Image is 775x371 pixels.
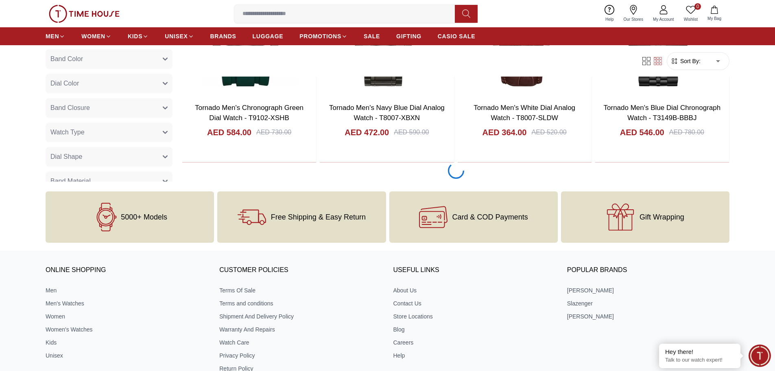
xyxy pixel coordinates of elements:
[393,286,556,294] a: About Us
[567,299,729,307] a: Slazenger
[49,5,120,23] img: ...
[46,74,172,93] button: Dial Color
[210,32,236,40] span: BRANDS
[620,16,646,22] span: Our Stores
[46,171,172,191] button: Band Material
[165,29,194,44] a: UNISEX
[694,3,701,10] span: 0
[393,312,556,321] a: Store Locations
[50,54,83,64] span: Band Color
[50,79,79,88] span: Dial Color
[452,213,528,221] span: Card & COD Payments
[703,4,726,23] button: My Bag
[46,264,208,277] h3: ONLINE SHOPPING
[604,104,721,122] a: Tornado Men's Blue Dial Chronograph Watch - T3149B-BBBJ
[46,351,208,360] a: Unisex
[640,213,684,221] span: Gift Wrapping
[207,127,251,138] h4: AED 584.00
[219,325,382,334] a: Warranty And Repairs
[46,29,65,44] a: MEN
[46,147,172,167] button: Dial Shape
[219,312,382,321] a: Shipment And Delivery Policy
[650,16,677,22] span: My Account
[364,29,380,44] a: SALE
[670,57,701,65] button: Sort By:
[482,127,527,138] h4: AED 364.00
[438,32,476,40] span: CASIO SALE
[393,351,556,360] a: Help
[46,49,172,69] button: Band Color
[121,213,167,221] span: 5000+ Models
[210,29,236,44] a: BRANDS
[253,29,284,44] a: LUGGAGE
[394,127,429,137] div: AED 590.00
[219,351,382,360] a: Privacy Policy
[81,32,105,40] span: WOMEN
[46,299,208,307] a: Men's Watches
[345,127,389,138] h4: AED 472.00
[681,16,701,22] span: Wishlist
[567,264,729,277] h3: Popular Brands
[128,32,142,40] span: KIDS
[50,176,91,186] span: Band Material
[619,3,648,24] a: Our Stores
[329,104,445,122] a: Tornado Men's Navy Blue Dial Analog Watch - T8007-XBXN
[46,312,208,321] a: Women
[393,338,556,347] a: Careers
[219,338,382,347] a: Watch Care
[271,213,366,221] span: Free Shipping & Easy Return
[602,16,617,22] span: Help
[396,32,421,40] span: GIFTING
[165,32,188,40] span: UNISEX
[46,123,172,142] button: Watch Type
[46,98,172,118] button: Band Closure
[81,29,111,44] a: WOMEN
[50,103,90,113] span: Band Closure
[665,348,734,356] div: Hey there!
[474,104,575,122] a: Tornado Men's White Dial Analog Watch - T8007-SLDW
[567,312,729,321] a: [PERSON_NAME]
[679,57,701,65] span: Sort By:
[128,29,148,44] a: KIDS
[704,15,725,22] span: My Bag
[393,299,556,307] a: Contact Us
[46,286,208,294] a: Men
[665,357,734,364] p: Talk to our watch expert!
[299,29,347,44] a: PROMOTIONS
[364,32,380,40] span: SALE
[567,286,729,294] a: [PERSON_NAME]
[679,3,703,24] a: 0Wishlist
[749,345,771,367] div: Chat Widget
[50,127,85,137] span: Watch Type
[600,3,619,24] a: Help
[219,286,382,294] a: Terms Of Sale
[46,32,59,40] span: MEN
[46,325,208,334] a: Women's Watches
[46,338,208,347] a: Kids
[393,264,556,277] h3: USEFUL LINKS
[531,127,566,137] div: AED 520.00
[253,32,284,40] span: LUGGAGE
[393,325,556,334] a: Blog
[219,299,382,307] a: Terms and conditions
[620,127,664,138] h4: AED 546.00
[256,127,291,137] div: AED 730.00
[669,127,704,137] div: AED 780.00
[438,29,476,44] a: CASIO SALE
[299,32,341,40] span: PROMOTIONS
[195,104,303,122] a: Tornado Men's Chronograph Green Dial Watch - T9102-XSHB
[50,152,82,162] span: Dial Shape
[219,264,382,277] h3: CUSTOMER POLICIES
[396,29,421,44] a: GIFTING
